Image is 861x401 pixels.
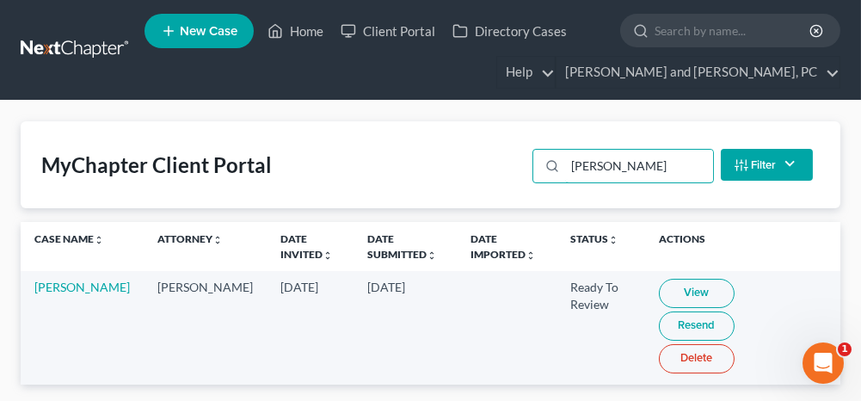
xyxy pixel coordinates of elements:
[557,57,839,88] a: [PERSON_NAME] and [PERSON_NAME], PC
[497,57,555,88] a: Help
[94,235,104,245] i: unfold_more
[659,279,735,308] a: View
[565,150,712,182] input: Search...
[144,271,267,384] td: [PERSON_NAME]
[332,15,444,46] a: Client Portal
[157,232,223,245] a: Attorneyunfold_more
[34,232,104,245] a: Case Nameunfold_more
[659,312,735,341] a: Resend
[280,232,333,260] a: Date Invitedunfold_more
[212,235,223,245] i: unfold_more
[367,280,405,294] span: [DATE]
[608,235,618,245] i: unfold_more
[444,15,575,46] a: Directory Cases
[180,25,237,38] span: New Case
[838,342,852,356] span: 1
[323,250,333,261] i: unfold_more
[655,15,812,46] input: Search by name...
[526,250,536,261] i: unfold_more
[721,149,813,181] button: Filter
[557,271,645,384] td: Ready To Review
[367,232,437,260] a: Date Submittedunfold_more
[280,280,318,294] span: [DATE]
[803,342,844,384] iframe: Intercom live chat
[470,232,536,260] a: Date Importedunfold_more
[645,222,840,271] th: Actions
[659,344,735,373] a: Delete
[41,151,272,179] div: MyChapter Client Portal
[427,250,437,261] i: unfold_more
[34,280,130,294] a: [PERSON_NAME]
[570,232,618,245] a: Statusunfold_more
[259,15,332,46] a: Home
